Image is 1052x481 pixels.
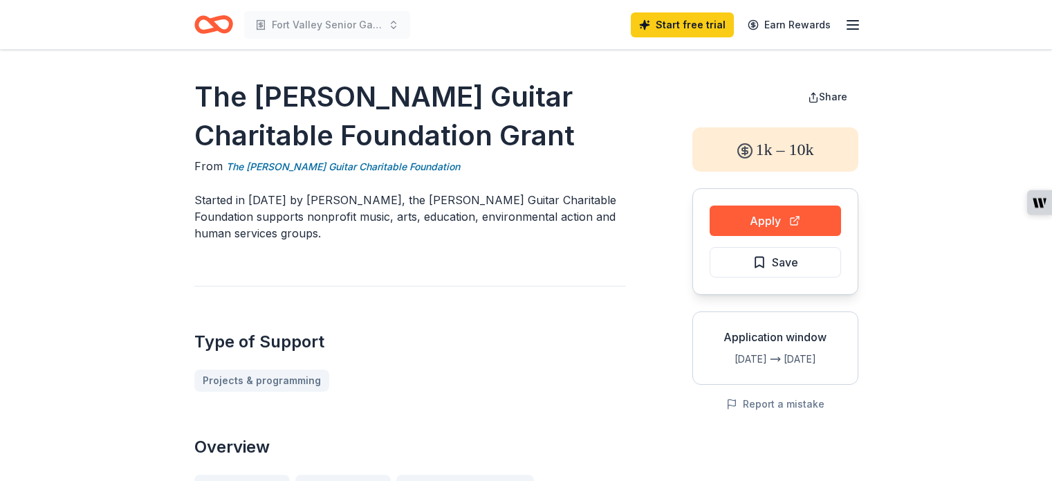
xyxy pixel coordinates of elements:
[194,436,626,458] h2: Overview
[692,127,858,172] div: 1k – 10k
[272,17,382,33] span: Fort Valley Senior Garden Project
[784,351,847,367] div: [DATE]
[244,11,410,39] button: Fort Valley Senior Garden Project
[194,158,626,175] div: From
[194,331,626,353] h2: Type of Support
[710,247,841,278] button: Save
[704,329,847,345] div: Application window
[194,78,626,155] h1: The [PERSON_NAME] Guitar Charitable Foundation Grant
[797,83,858,111] button: Share
[739,12,839,37] a: Earn Rewards
[772,253,798,271] span: Save
[194,370,329,392] a: Projects & programming
[710,206,841,236] button: Apply
[726,396,824,412] button: Report a mistake
[226,158,460,175] a: The [PERSON_NAME] Guitar Charitable Foundation
[819,91,847,102] span: Share
[194,8,233,41] a: Home
[704,351,767,367] div: [DATE]
[194,192,626,242] p: Started in [DATE] by [PERSON_NAME], the [PERSON_NAME] Guitar Charitable Foundation supports nonpr...
[631,12,734,37] a: Start free trial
